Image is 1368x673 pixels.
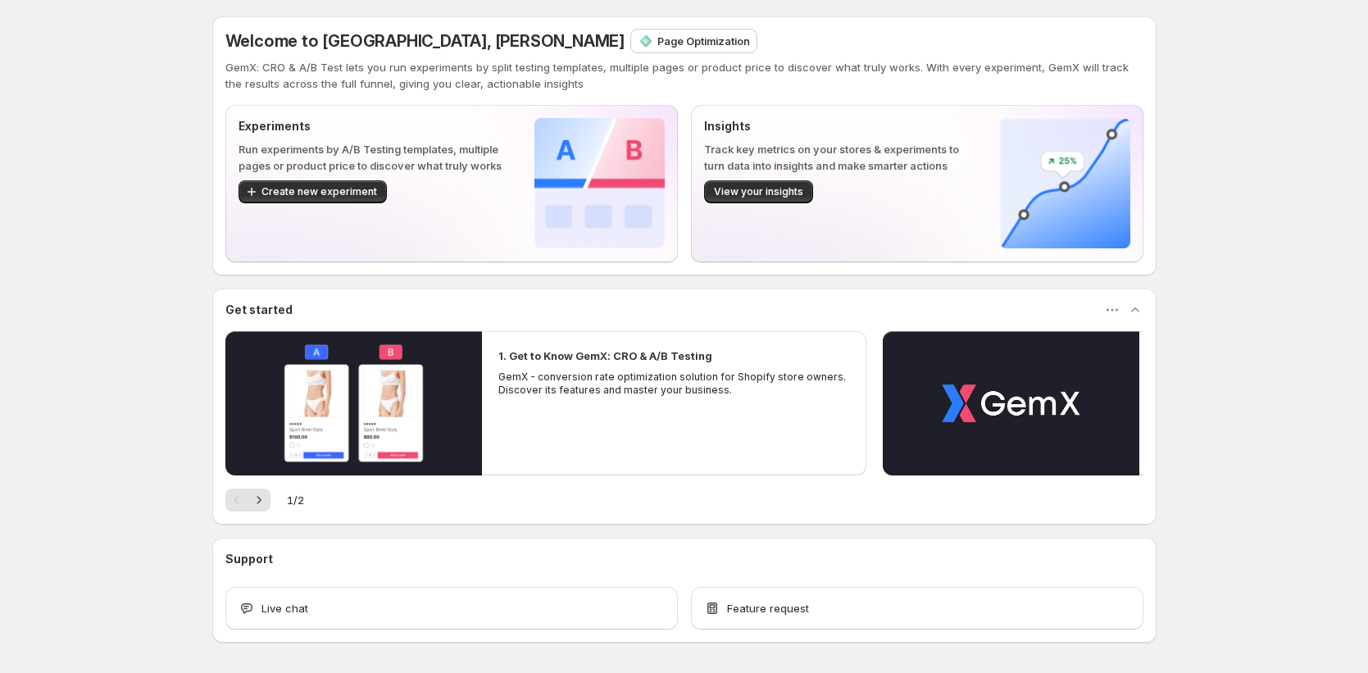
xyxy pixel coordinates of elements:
span: Welcome to [GEOGRAPHIC_DATA], [PERSON_NAME] [225,31,625,51]
img: Experiments [534,118,665,248]
h3: Get started [225,302,293,318]
p: Insights [704,118,974,134]
img: Page Optimization [638,33,654,49]
img: Insights [1000,118,1130,248]
button: Play video [883,331,1139,475]
nav: Pagination [225,489,270,512]
span: 1 / 2 [287,492,304,508]
button: Next [248,489,270,512]
p: GemX - conversion rate optimization solution for Shopify store owners. Discover its features and ... [498,371,851,397]
p: Run experiments by A/B Testing templates, multiple pages or product price to discover what truly ... [239,141,508,174]
h2: 1. Get to Know GemX: CRO & A/B Testing [498,348,712,364]
h3: Support [225,551,273,567]
p: Track key metrics on your stores & experiments to turn data into insights and make smarter actions [704,141,974,174]
button: View your insights [704,180,813,203]
button: Create new experiment [239,180,387,203]
span: Live chat [261,600,308,616]
span: Feature request [727,600,809,616]
p: Page Optimization [657,33,750,49]
p: Experiments [239,118,508,134]
span: Create new experiment [261,185,377,198]
span: View your insights [714,185,803,198]
button: Play video [225,331,482,475]
p: GemX: CRO & A/B Test lets you run experiments by split testing templates, multiple pages or produ... [225,59,1143,92]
